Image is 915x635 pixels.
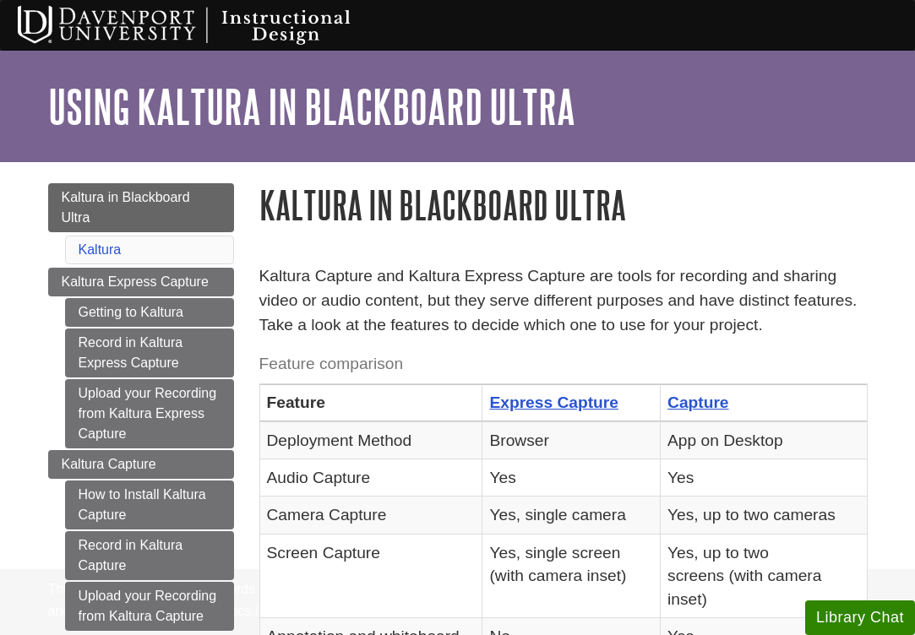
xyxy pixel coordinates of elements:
[661,421,867,459] td: App on Desktop
[259,534,482,617] td: Screen Capture
[48,450,234,479] a: Kaltura Capture
[805,600,915,635] button: Library Chat
[48,268,234,296] a: Kaltura Express Capture
[62,457,156,471] span: Kaltura Capture
[259,264,868,337] p: Kaltura Capture and Kaltura Express Capture are tools for recording and sharing video or audio co...
[65,531,234,580] a: Record in Kaltura Capture
[259,345,868,383] caption: Feature comparison
[661,459,867,497] td: Yes
[62,190,190,225] span: Kaltura in Blackboard Ultra
[65,328,234,377] a: Record in Kaltura Express Capture
[62,274,209,289] span: Kaltura Express Capture
[65,298,234,327] a: Getting to Kaltura
[259,421,482,459] td: Deployment Method
[65,480,234,529] a: How to Install Kaltura Capture
[259,183,868,226] h1: Kaltura in Blackboard Ultra
[48,183,234,232] a: Kaltura in Blackboard Ultra
[482,459,661,497] td: Yes
[79,242,122,257] a: Kaltura
[482,534,661,617] td: Yes, single screen (with camera inset)
[259,459,482,497] td: Audio Capture
[65,379,234,448] a: Upload your Recording from Kaltura Express Capture
[667,393,729,411] a: Capture
[661,534,867,617] td: Yes, up to two screens (with camera inset)
[482,497,661,534] td: Yes, single camera
[259,384,482,421] th: Feature
[482,421,661,459] td: Browser
[48,80,575,133] a: Using Kaltura in Blackboard Ultra
[661,497,867,534] td: Yes, up to two cameras
[259,497,482,534] td: Camera Capture
[65,582,234,631] a: Upload your Recording from Kaltura Capture
[489,393,618,411] a: Express Capture
[4,4,410,46] img: Davenport University Instructional Design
